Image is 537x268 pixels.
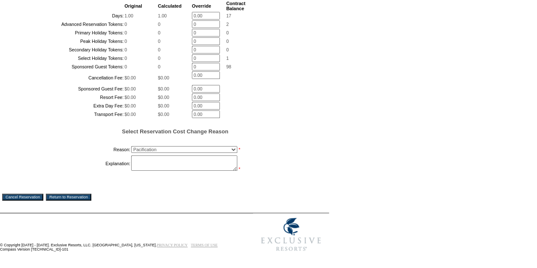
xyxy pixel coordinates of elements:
b: Override [192,3,211,8]
td: Sponsored Guest Tokens: [24,63,124,71]
td: Resort Fee: [24,93,124,101]
span: 0 [158,47,160,52]
span: $0.00 [124,103,136,108]
b: Contract Balance [226,1,245,11]
td: Explanation: [24,155,130,172]
span: 0 [124,22,127,27]
span: $0.00 [124,86,136,91]
span: 0 [124,39,127,44]
td: Reason: [24,144,130,155]
span: 1 [226,56,229,61]
span: $0.00 [158,103,169,108]
span: 98 [226,64,231,69]
span: $0.00 [124,95,136,100]
span: 2 [226,22,229,27]
input: Cancel Reservation [2,194,43,200]
input: Return to Reservation [46,194,91,200]
td: Advanced Reservation Tokens: [24,20,124,28]
span: 0 [158,64,160,69]
span: 0 [124,30,127,35]
td: Sponsored Guest Fee: [24,85,124,93]
span: 0 [226,39,229,44]
img: Exclusive Resorts [253,213,329,256]
span: 1.00 [124,13,133,18]
span: 0 [226,30,229,35]
span: 0 [124,47,127,52]
span: 0 [158,22,160,27]
span: 1.00 [158,13,167,18]
td: Cancellation Fee: [24,71,124,84]
span: 0 [158,56,160,61]
span: 0 [158,30,160,35]
span: $0.00 [158,75,169,80]
span: $0.00 [124,75,136,80]
td: Select Holiday Tokens: [24,54,124,62]
a: TERMS OF USE [191,243,218,247]
span: $0.00 [124,112,136,117]
td: Days: [24,12,124,20]
span: $0.00 [158,95,169,100]
span: $0.00 [158,112,169,117]
b: Original [124,3,142,8]
span: 0 [226,47,229,52]
span: $0.00 [158,86,169,91]
td: Extra Day Fee: [24,102,124,110]
span: 0 [158,39,160,44]
span: 0 [124,64,127,69]
span: 0 [124,56,127,61]
span: 17 [226,13,231,18]
a: PRIVACY POLICY [157,243,188,247]
td: Transport Fee: [24,110,124,118]
h5: Select Reservation Cost Change Reason [23,128,327,135]
td: Secondary Holiday Tokens: [24,46,124,54]
td: Peak Holiday Tokens: [24,37,124,45]
td: Primary Holiday Tokens: [24,29,124,37]
b: Calculated [158,3,182,8]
